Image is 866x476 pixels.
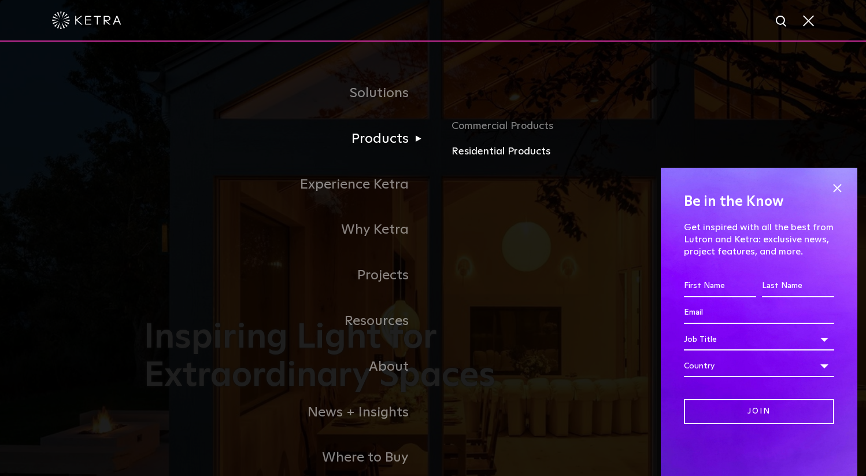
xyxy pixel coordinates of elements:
h4: Be in the Know [684,191,834,213]
img: search icon [775,14,789,29]
img: ketra-logo-2019-white [52,12,121,29]
input: Email [684,302,834,324]
input: First Name [684,275,756,297]
a: Products [144,116,433,162]
a: Why Ketra [144,207,433,253]
p: Get inspired with all the best from Lutron and Ketra: exclusive news, project features, and more. [684,222,834,257]
a: Resources [144,298,433,344]
a: Residential Products [451,143,722,160]
a: Experience Ketra [144,162,433,208]
a: Commercial Products [451,118,722,143]
a: News + Insights [144,390,433,436]
a: About [144,344,433,390]
div: Job Title [684,329,834,350]
a: Projects [144,253,433,298]
input: Join [684,399,834,424]
div: Country [684,355,834,377]
input: Last Name [762,275,834,297]
a: Solutions [144,71,433,116]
